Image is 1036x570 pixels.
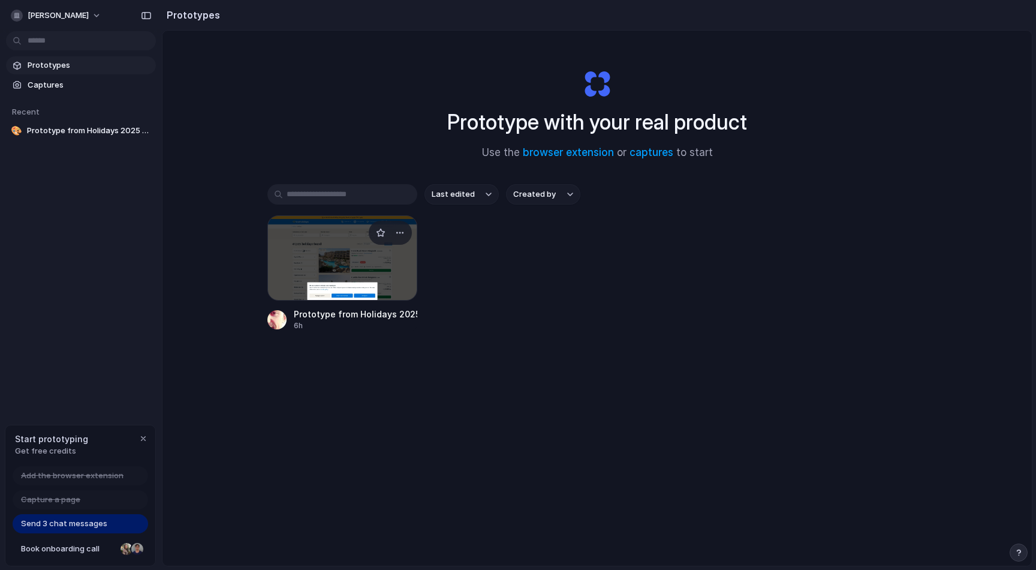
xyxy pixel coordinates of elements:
div: Christian Iacullo [130,542,144,556]
a: Prototypes [6,56,156,74]
h2: Prototypes [162,8,220,22]
a: captures [630,146,673,158]
span: Capture a page [21,494,80,506]
a: browser extension [523,146,614,158]
span: Created by [513,188,556,200]
button: [PERSON_NAME] [6,6,107,25]
button: Last edited [424,184,499,205]
a: Prototype from Holidays 2025 - loveholidaysPrototype from Holidays 2025 - loveholidays6h [267,215,417,331]
span: Recent [12,107,40,116]
span: [PERSON_NAME] [28,10,89,22]
a: Book onboarding call [13,539,148,559]
span: Use the or to start [482,145,713,161]
a: Captures [6,76,156,94]
span: Add the browser extension [21,470,124,482]
div: Prototype from Holidays 2025 - loveholidays [294,308,417,320]
h1: Prototype with your real product [447,106,747,138]
div: 6h [294,320,417,331]
span: Last edited [432,188,475,200]
span: Book onboarding call [21,543,116,555]
span: Prototypes [28,59,151,71]
a: 🎨Prototype from Holidays 2025 - loveholidays [6,122,156,140]
div: Nicole Kubica [119,542,134,556]
div: 🎨 [11,125,22,137]
span: Get free credits [15,445,88,457]
span: Start prototyping [15,433,88,445]
span: Send 3 chat messages [21,518,107,530]
span: Prototype from Holidays 2025 - loveholidays [27,125,151,137]
span: Captures [28,79,151,91]
button: Created by [506,184,580,205]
